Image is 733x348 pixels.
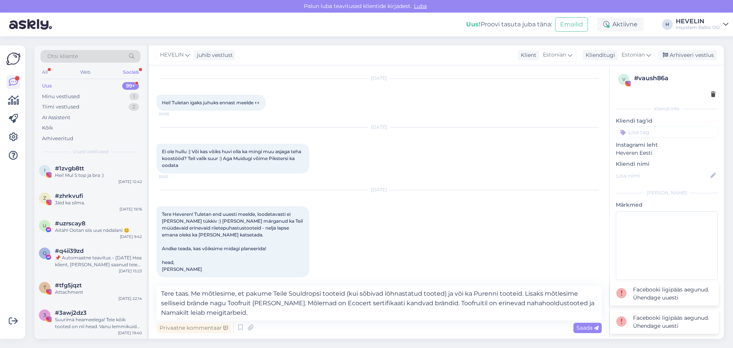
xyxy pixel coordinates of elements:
span: #3awj2dz3 [55,309,87,316]
div: Proovi tasuta juba täna: [466,20,552,29]
input: Lisa tag [616,126,718,138]
div: Suurima heameelega! Teie kõik tooted on nii head. Vanu lemmikuid palju aga seekord veel [PERSON_N... [55,316,142,330]
span: #zhrkvufi [55,193,83,199]
div: Aitäh! Ootan siis uue nädalani 😊 [55,227,142,234]
div: Kliendi info [616,105,718,112]
div: Insystem Baltic OÜ [676,24,720,31]
span: t [44,285,46,290]
img: Askly Logo [6,52,21,66]
span: #q4ii39zd [55,248,84,254]
div: Uus [42,82,52,90]
div: Socials [121,67,140,77]
span: 1 [44,168,45,173]
div: Hei! Mul S top ja bra :) [55,172,142,179]
button: Emailid [555,17,588,32]
div: Kõik [42,124,53,132]
input: Lisa nimi [616,172,709,180]
div: Klient [518,51,536,59]
span: Tere Heveren! Tuletan end uuesti meelde, loodetavasti ei [PERSON_NAME] tükkiv :) [PERSON_NAME] mä... [162,211,304,272]
span: Uued vestlused [73,148,108,155]
span: Otsi kliente [47,52,78,60]
textarea: Tere taas. Me mõtlesime, et pakume Teile Souldropsi tooteid (kui sõbivad lõhnastatud tooted) ja v... [157,286,602,320]
span: 20:55 [159,111,187,117]
div: # vaush86a [634,74,715,83]
div: Aktiivne [597,18,644,31]
span: z [43,195,46,201]
div: [DATE] [157,186,602,193]
p: Kliendi nimi [616,160,718,168]
div: Jäid ka silma. [55,199,142,206]
span: #uzrscay8 [55,220,86,227]
div: AI Assistent [42,114,70,121]
div: [DATE] 9:42 [120,234,142,240]
b: Uus! [466,21,481,28]
div: All [40,67,49,77]
div: [DATE] [157,124,602,131]
div: 📌 Automaatne teavitus – [DATE] Hea klient, [PERSON_NAME] saanud teie lehe kohta tagasisidet ja pl... [55,254,142,268]
p: Kliendi tag'id [616,117,718,125]
div: Arhiveeritud [42,135,73,142]
div: [PERSON_NAME] [616,189,718,196]
div: [DATE] 22:14 [118,296,142,301]
div: [DATE] [157,75,602,82]
span: #1zvgb8tt [55,165,84,172]
div: [DATE] 15:23 [119,268,142,274]
span: u [43,223,47,228]
span: Hei! Tuletan igaks juhuks ennast meelde 👀 [162,100,260,105]
div: Minu vestlused [42,93,80,100]
div: Facebooki ligipääs aegunud. Ühendage uuesti [633,314,713,330]
span: v [622,76,625,82]
span: 12:59 [159,278,187,283]
span: Estonian [543,51,566,59]
div: 2 [129,103,139,111]
span: Saada [576,324,599,331]
p: Märkmed [616,201,718,209]
span: HEVELIN [160,51,184,59]
a: HEVELINInsystem Baltic OÜ [676,18,728,31]
div: 99+ [122,82,139,90]
div: Arhiveeri vestlus [658,50,717,60]
div: Tiimi vestlused [42,103,79,111]
div: juhib vestlust [194,51,233,59]
div: Web [79,67,92,77]
div: [DATE] 19:40 [118,330,142,336]
span: 15:50 [159,174,187,180]
span: 3 [44,312,46,318]
span: Estonian [622,51,645,59]
div: HEVELIN [676,18,720,24]
span: q [43,250,47,256]
div: 1 [129,93,139,100]
span: Luba [412,3,429,10]
div: Privaatne kommentaar [157,323,231,333]
div: Klienditugi [583,51,615,59]
div: Attachment [55,289,142,296]
p: Instagrami leht [616,141,718,149]
div: [DATE] 12:42 [118,179,142,185]
div: Facebooki ligipääs aegunud. Ühendage uuesti [633,286,713,302]
span: Ei ole hullu :) Või kas võiks huvi olla ka mingi muu asjaga teha koostööd? Teil valik suur :) Aga... [162,149,302,168]
div: H [662,19,673,30]
div: [DATE] 19:16 [119,206,142,212]
p: Heveren Eesti [616,149,718,157]
span: #tfg5jqzt [55,282,82,289]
